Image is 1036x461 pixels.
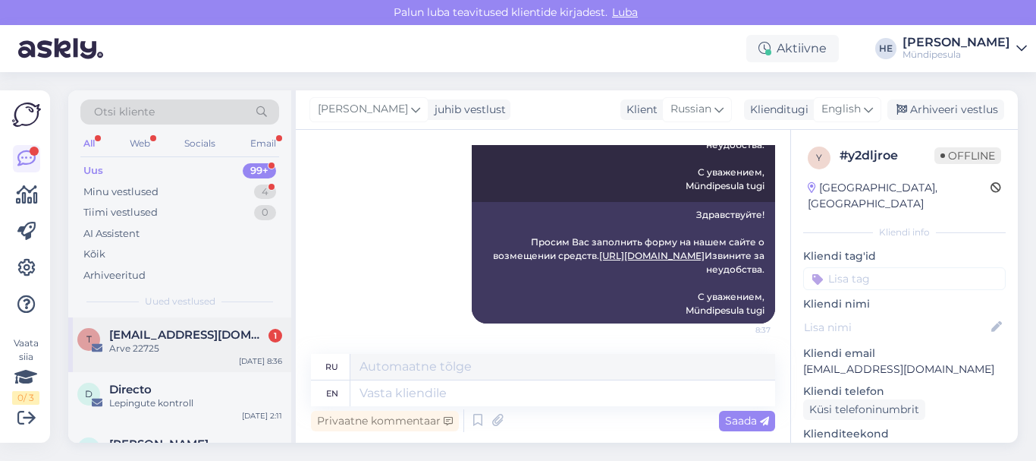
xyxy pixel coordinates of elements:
[247,134,279,153] div: Email
[12,391,39,405] div: 0 / 3
[239,355,282,367] div: [DATE] 8:36
[109,437,209,451] span: Kristen Sarapuu
[803,267,1006,290] input: Lisa tag
[85,388,93,399] span: D
[318,101,408,118] span: [PERSON_NAME]
[326,380,338,406] div: en
[903,49,1010,61] div: Mündipesula
[803,296,1006,312] p: Kliendi nimi
[181,134,218,153] div: Socials
[109,396,282,410] div: Lepingute kontroll
[803,426,1006,442] p: Klienditeekond
[109,383,152,396] span: Directo
[620,102,658,118] div: Klient
[242,410,282,422] div: [DATE] 2:11
[903,36,1010,49] div: [PERSON_NAME]
[12,336,39,405] div: Vaata siia
[243,163,276,178] div: 99+
[127,134,153,153] div: Web
[94,104,155,120] span: Otsi kliente
[83,226,140,242] div: AI Assistent
[803,226,1006,239] div: Kliendi info
[254,185,276,200] div: 4
[83,205,158,220] div: Tiimi vestlused
[599,250,705,261] a: [URL][DOMAIN_NAME]
[714,324,771,336] span: 8:37
[429,102,506,118] div: juhib vestlust
[875,38,896,59] div: HE
[803,362,1006,377] p: [EMAIL_ADDRESS][DOMAIN_NAME]
[145,295,215,308] span: Uued vestlused
[803,399,925,420] div: Küsi telefoninumbrit
[109,328,267,342] span: tugi@myndipesula.eu
[934,147,1001,164] span: Offline
[803,346,1006,362] p: Kliendi email
[744,102,808,118] div: Klienditugi
[86,333,92,345] span: t
[808,180,990,212] div: [GEOGRAPHIC_DATA], [GEOGRAPHIC_DATA]
[725,414,769,428] span: Saada
[803,248,1006,264] p: Kliendi tag'id
[80,134,98,153] div: All
[83,247,105,262] div: Kõik
[670,101,711,118] span: Russian
[821,101,861,118] span: English
[472,202,775,324] div: Здравствуйте! Просим Вас заполнить форму на нашем сайте о возмещении средств. Извините за неудобс...
[816,152,822,163] span: y
[607,5,642,19] span: Luba
[83,185,159,200] div: Minu vestlused
[12,103,41,127] img: Askly Logo
[311,411,459,431] div: Privaatne kommentaar
[254,205,276,220] div: 0
[268,329,282,343] div: 1
[325,354,338,380] div: ru
[746,35,839,62] div: Aktiivne
[903,36,1027,61] a: [PERSON_NAME]Mündipesula
[803,384,1006,399] p: Kliendi telefon
[804,319,988,336] input: Lisa nimi
[887,99,1004,120] div: Arhiveeri vestlus
[840,147,934,165] div: # y2dljroe
[83,268,146,283] div: Arhiveeritud
[109,342,282,355] div: Arve 22725
[83,163,103,178] div: Uus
